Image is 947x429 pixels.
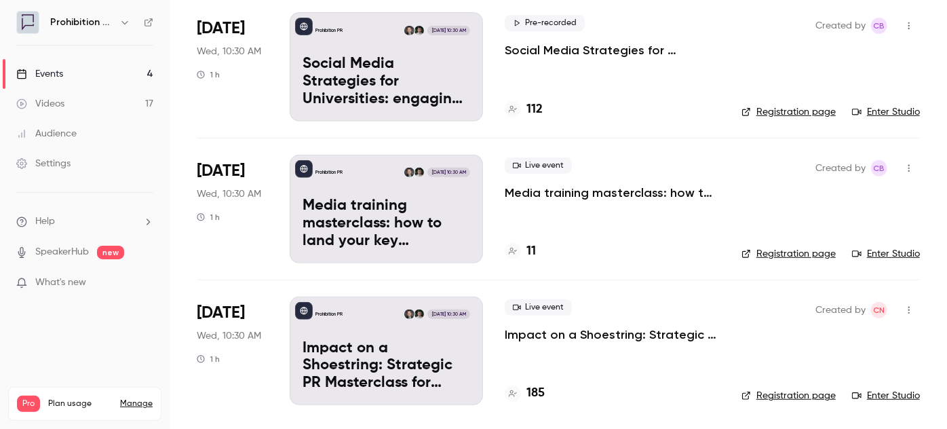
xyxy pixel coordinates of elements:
span: CN [874,302,885,318]
div: Oct 15 Wed, 10:30 AM (Europe/London) [197,297,268,405]
a: Social Media Strategies for Universities: engaging the new student cohort [505,42,720,58]
span: [DATE] [197,302,245,324]
div: 1 h [197,354,220,365]
a: 112 [505,100,543,119]
span: Chris Norton [871,302,887,318]
span: What's new [35,276,86,290]
img: Will Ockenden [414,310,424,319]
a: Registration page [741,389,836,403]
div: Events [16,67,63,81]
img: Will Ockenden [414,26,424,35]
span: Wed, 10:30 AM [197,187,261,201]
div: 1 h [197,212,220,223]
span: Wed, 10:30 AM [197,329,261,343]
span: [DATE] 10:30 AM [427,168,469,177]
h4: 112 [526,100,543,119]
span: Wed, 10:30 AM [197,45,261,58]
a: Enter Studio [852,105,920,119]
a: Enter Studio [852,389,920,403]
span: Plan usage [48,398,112,409]
span: Live event [505,299,572,316]
p: Prohibition PR [315,169,343,176]
div: Videos [16,97,64,111]
h6: Prohibition PR [50,16,114,29]
a: Manage [120,398,153,409]
span: new [97,246,124,259]
a: Media training masterclass: how to land your key messages in a digital-first worldProhibition PRW... [290,155,483,263]
span: Created by [815,160,866,176]
span: Pro [17,396,40,412]
span: [DATE] 10:30 AM [427,26,469,35]
img: Chris Norton [404,310,414,319]
a: Registration page [741,105,836,119]
p: Media training masterclass: how to land your key messages in a digital-first world [303,198,470,250]
span: Claire Beaumont [871,18,887,34]
span: Help [35,214,55,229]
a: 185 [505,384,545,403]
span: Claire Beaumont [871,160,887,176]
p: Impact on a Shoestring: Strategic PR Masterclass for Charity Comms Teams [303,340,470,392]
span: Live event [505,157,572,174]
span: Created by [815,302,866,318]
img: Will Ockenden [414,168,424,177]
a: Media training masterclass: how to land your key messages in a digital-first world [505,185,720,201]
p: Prohibition PR [315,27,343,34]
div: Sep 24 Wed, 10:30 AM (Europe/London) [197,12,268,121]
a: Impact on a Shoestring: Strategic PR Masterclass for Charity Comms TeamsProhibition PRWill Ockend... [290,297,483,405]
a: Impact on a Shoestring: Strategic PR Masterclass for Charity Comms Teams [505,327,720,343]
span: Created by [815,18,866,34]
img: Chris Norton [404,26,414,35]
div: Oct 8 Wed, 10:30 AM (Europe/London) [197,155,268,263]
img: Chris Norton [404,168,414,177]
span: CB [874,160,885,176]
a: Social Media Strategies for Universities: engaging the new student cohortProhibition PRWill Ocken... [290,12,483,121]
li: help-dropdown-opener [16,214,153,229]
a: Registration page [741,247,836,261]
span: [DATE] 10:30 AM [427,310,469,319]
span: CB [874,18,885,34]
img: Prohibition PR [17,12,39,33]
div: Audience [16,127,77,141]
h4: 11 [526,242,536,261]
span: [DATE] [197,160,245,182]
p: Social Media Strategies for Universities: engaging the new student cohort [303,56,470,108]
span: Pre-recorded [505,15,585,31]
a: SpeakerHub [35,245,89,259]
p: Prohibition PR [315,311,343,318]
a: 11 [505,242,536,261]
span: [DATE] [197,18,245,39]
a: Enter Studio [852,247,920,261]
div: 1 h [197,69,220,80]
div: Settings [16,157,71,170]
h4: 185 [526,384,545,403]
